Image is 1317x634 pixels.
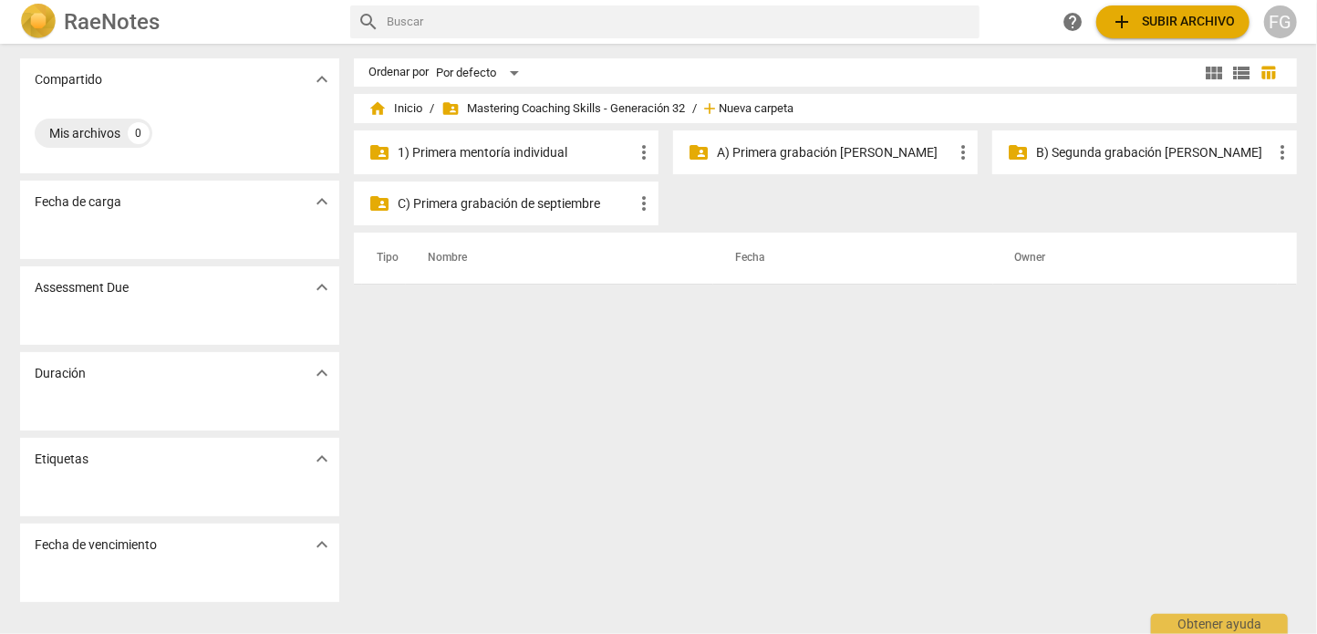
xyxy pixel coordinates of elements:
[1230,62,1252,84] span: view_list
[717,143,952,162] p: A) Primera grabación de agosto
[308,188,336,215] button: Mostrar más
[1111,11,1133,33] span: add
[1271,141,1293,163] span: more_vert
[1062,11,1084,33] span: help
[436,58,525,88] div: Por defecto
[128,122,150,144] div: 0
[35,192,121,212] p: Fecha de carga
[1255,59,1282,87] button: Tabla
[20,4,57,40] img: Logo
[368,66,429,79] div: Ordenar por
[688,141,710,163] span: folder_shared
[35,70,102,89] p: Compartido
[35,278,129,297] p: Assessment Due
[441,99,685,118] span: Mastering Coaching Skills - Generación 32
[1151,614,1288,634] div: Obtener ayuda
[311,362,333,384] span: expand_more
[1260,64,1278,81] span: table_chart
[368,192,390,214] span: folder_shared
[311,534,333,556] span: expand_more
[308,274,336,301] button: Mostrar más
[430,102,434,116] span: /
[35,450,88,469] p: Etiquetas
[398,143,633,162] p: 1) Primera mentoría individual
[311,276,333,298] span: expand_more
[64,9,160,35] h2: RaeNotes
[311,191,333,213] span: expand_more
[311,68,333,90] span: expand_more
[993,233,1278,284] th: Owner
[719,102,793,116] span: Nueva carpeta
[20,4,336,40] a: LogoRaeNotes
[1111,11,1235,33] span: Subir archivo
[368,141,390,163] span: folder_shared
[1096,5,1250,38] button: Subir
[633,192,655,214] span: more_vert
[1036,143,1271,162] p: B) Segunda grabación de agosto
[368,99,422,118] span: Inicio
[1056,5,1089,38] a: Obtener ayuda
[308,359,336,387] button: Mostrar más
[700,99,719,118] span: add
[398,194,633,213] p: C) Primera grabación de septiembre
[952,141,974,163] span: more_vert
[308,445,336,473] button: Mostrar más
[308,531,336,558] button: Mostrar más
[387,7,972,36] input: Buscar
[633,141,655,163] span: more_vert
[1228,59,1255,87] button: Lista
[1200,59,1228,87] button: Cuadrícula
[692,102,697,116] span: /
[1203,62,1225,84] span: view_module
[1264,5,1297,38] button: FG
[368,99,387,118] span: home
[441,99,460,118] span: folder_shared
[406,233,713,284] th: Nombre
[49,124,120,142] div: Mis archivos
[308,66,336,93] button: Mostrar más
[358,11,379,33] span: search
[1007,141,1029,163] span: folder_shared
[35,364,86,383] p: Duración
[362,233,406,284] th: Tipo
[35,535,157,555] p: Fecha de vencimiento
[311,448,333,470] span: expand_more
[713,233,993,284] th: Fecha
